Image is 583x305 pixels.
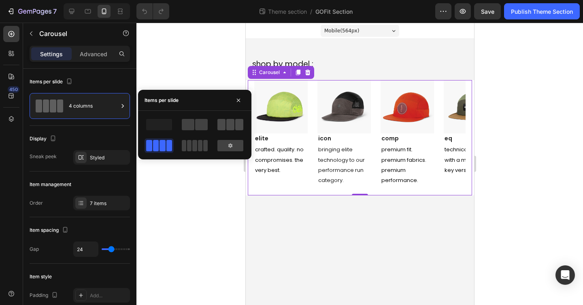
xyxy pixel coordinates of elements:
[8,86,19,93] div: 450
[30,153,57,160] div: Sneak peek
[30,290,60,301] div: Padding
[30,225,70,236] div: Item spacing
[90,200,128,207] div: 7 items
[53,6,57,16] p: 7
[136,3,169,19] div: Undo/Redo
[511,7,573,16] div: Publish Theme Section
[74,242,98,256] input: Auto
[198,57,251,111] a: Image Title
[481,8,494,15] span: Save
[199,112,206,120] a: eq
[555,265,575,285] div: Open Intercom Messenger
[310,7,312,16] span: /
[198,57,251,111] img: Alt Image
[30,133,58,144] div: Display
[30,76,74,87] div: Items per slide
[474,3,501,19] button: Save
[30,246,39,253] div: Gap
[90,154,128,161] div: Styled
[30,181,71,188] div: Item management
[504,3,580,19] button: Publish Theme Section
[12,46,36,53] div: Carousel
[40,50,63,58] p: Settings
[69,97,118,115] div: 4 columns
[80,50,107,58] p: Advanced
[39,29,108,38] p: Carousel
[3,3,60,19] button: 7
[30,273,52,280] div: Item style
[145,97,179,104] div: Items per slide
[30,199,43,207] div: Order
[315,7,353,16] span: GOFit Section
[90,292,128,299] div: Add...
[199,123,246,151] span: technical design with a more low key versatile look.
[266,7,309,16] span: Theme section
[246,23,474,305] iframe: Design area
